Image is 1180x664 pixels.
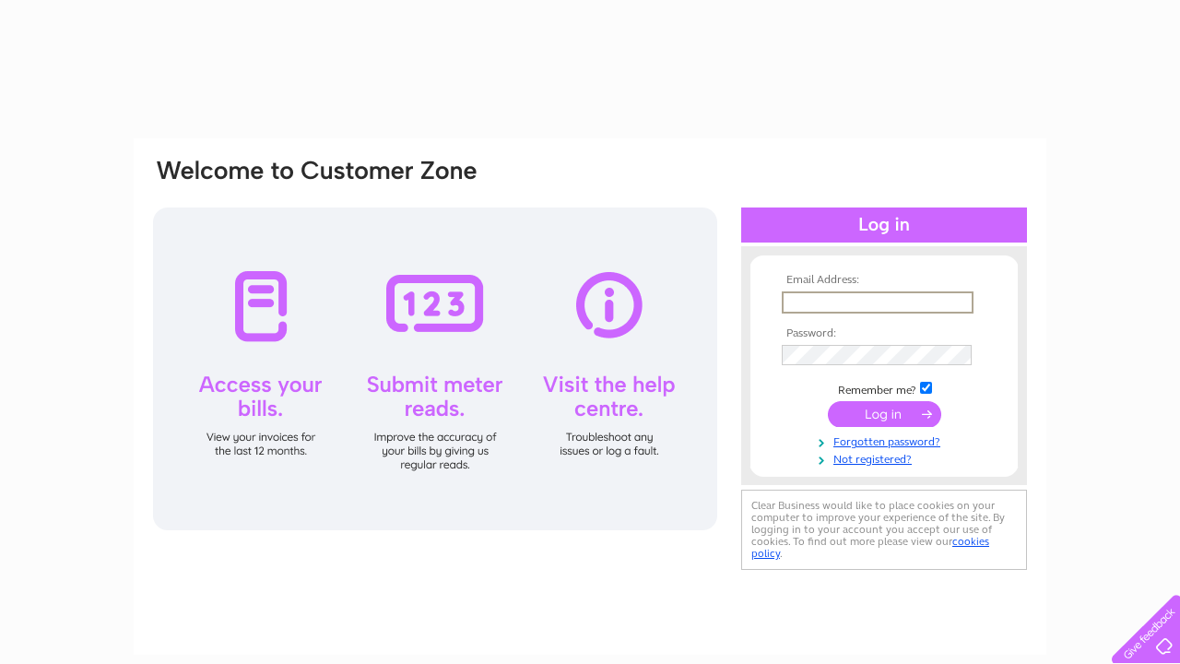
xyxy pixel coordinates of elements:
[828,401,941,427] input: Submit
[777,274,991,287] th: Email Address:
[751,535,989,560] a: cookies policy
[782,432,991,449] a: Forgotten password?
[782,449,991,467] a: Not registered?
[741,490,1027,570] div: Clear Business would like to place cookies on your computer to improve your experience of the sit...
[777,379,991,397] td: Remember me?
[777,327,991,340] th: Password:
